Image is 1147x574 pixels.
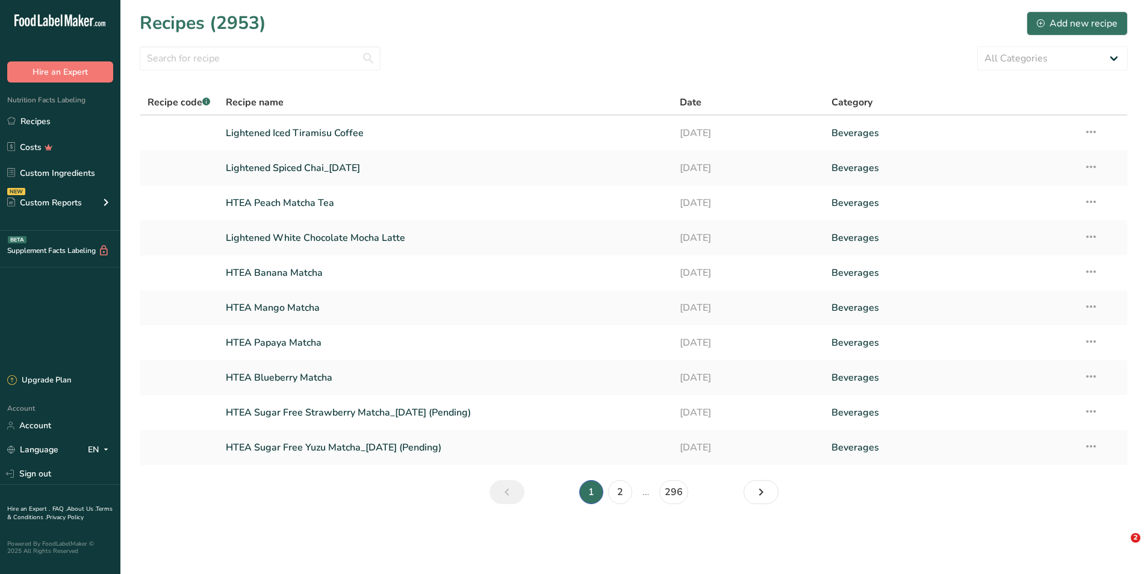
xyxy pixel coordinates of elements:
a: Beverages [831,225,1069,251]
iframe: Intercom live chat [1106,533,1135,562]
a: Lightened Iced Tiramisu Coffee [226,120,666,146]
div: NEW [7,188,25,195]
a: Beverages [831,260,1069,285]
a: [DATE] [680,155,817,181]
div: Powered By FoodLabelMaker © 2025 All Rights Reserved [7,540,113,555]
a: HTEA Banana Matcha [226,260,666,285]
a: Language [7,439,58,460]
div: Custom Reports [7,196,82,209]
a: Lightened White Chocolate Mocha Latte [226,225,666,251]
a: Page 296. [659,480,688,504]
button: Hire an Expert [7,61,113,83]
a: Lightened Spiced Chai_[DATE] [226,155,666,181]
a: Beverages [831,330,1069,355]
a: HTEA Sugar Free Strawberry Matcha_[DATE] (Pending) [226,400,666,425]
a: [DATE] [680,120,817,146]
span: Recipe name [226,95,284,110]
a: Privacy Policy [46,513,84,522]
a: HTEA Sugar Free Yuzu Matcha_[DATE] (Pending) [226,435,666,460]
a: Previous page [490,480,524,504]
a: Next page [744,480,779,504]
a: Beverages [831,295,1069,320]
a: Beverages [831,365,1069,390]
a: Terms & Conditions . [7,505,113,522]
a: [DATE] [680,295,817,320]
div: BETA [8,236,26,243]
div: EN [88,443,113,457]
h1: Recipes (2953) [140,10,266,37]
a: HTEA Peach Matcha Tea [226,190,666,216]
a: HTEA Papaya Matcha [226,330,666,355]
a: Page 2. [608,480,632,504]
a: HTEA Blueberry Matcha [226,365,666,390]
div: Upgrade Plan [7,375,71,387]
a: [DATE] [680,330,817,355]
a: Beverages [831,190,1069,216]
span: Recipe code [148,96,210,109]
a: Beverages [831,400,1069,425]
a: Beverages [831,120,1069,146]
span: 2 [1131,533,1140,543]
span: Date [680,95,701,110]
a: [DATE] [680,260,817,285]
span: Category [831,95,872,110]
a: [DATE] [680,190,817,216]
a: [DATE] [680,400,817,425]
a: HTEA Mango Matcha [226,295,666,320]
button: Add new recipe [1027,11,1128,36]
a: FAQ . [52,505,67,513]
a: [DATE] [680,365,817,390]
a: [DATE] [680,225,817,251]
a: [DATE] [680,435,817,460]
div: Add new recipe [1037,16,1117,31]
a: About Us . [67,505,96,513]
a: Hire an Expert . [7,505,50,513]
input: Search for recipe [140,46,381,70]
a: Beverages [831,435,1069,460]
a: Beverages [831,155,1069,181]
